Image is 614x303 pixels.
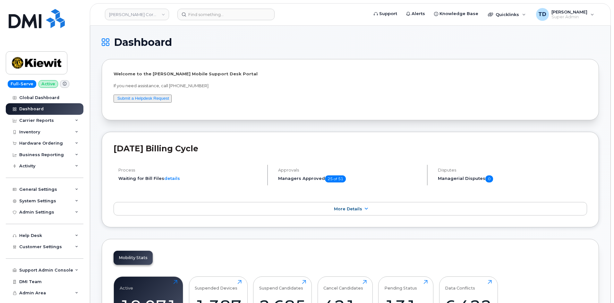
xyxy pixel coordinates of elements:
div: Data Conflicts [445,280,475,290]
div: Suspended Devices [195,280,237,290]
a: Submit a Helpdesk Request [117,96,169,101]
span: 0 [485,175,493,182]
h4: Process [118,168,262,173]
button: Submit a Helpdesk Request [114,95,172,103]
span: 25 of 51 [325,175,346,182]
p: Welcome to the [PERSON_NAME] Mobile Support Desk Portal [114,71,587,77]
h4: Disputes [438,168,587,173]
li: Waiting for Bill Files [118,175,262,181]
a: details [164,176,180,181]
h2: [DATE] Billing Cycle [114,144,587,153]
div: Pending Status [384,280,417,290]
div: Active [120,280,133,290]
div: Cancel Candidates [323,280,363,290]
span: Dashboard [114,38,172,47]
iframe: Messenger Launcher [586,275,609,298]
div: Suspend Candidates [259,280,303,290]
span: More Details [334,206,362,211]
p: If you need assistance, call [PHONE_NUMBER] [114,83,587,89]
h5: Managerial Disputes [438,175,587,182]
h5: Managers Approved [278,175,422,182]
h4: Approvals [278,168,422,173]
